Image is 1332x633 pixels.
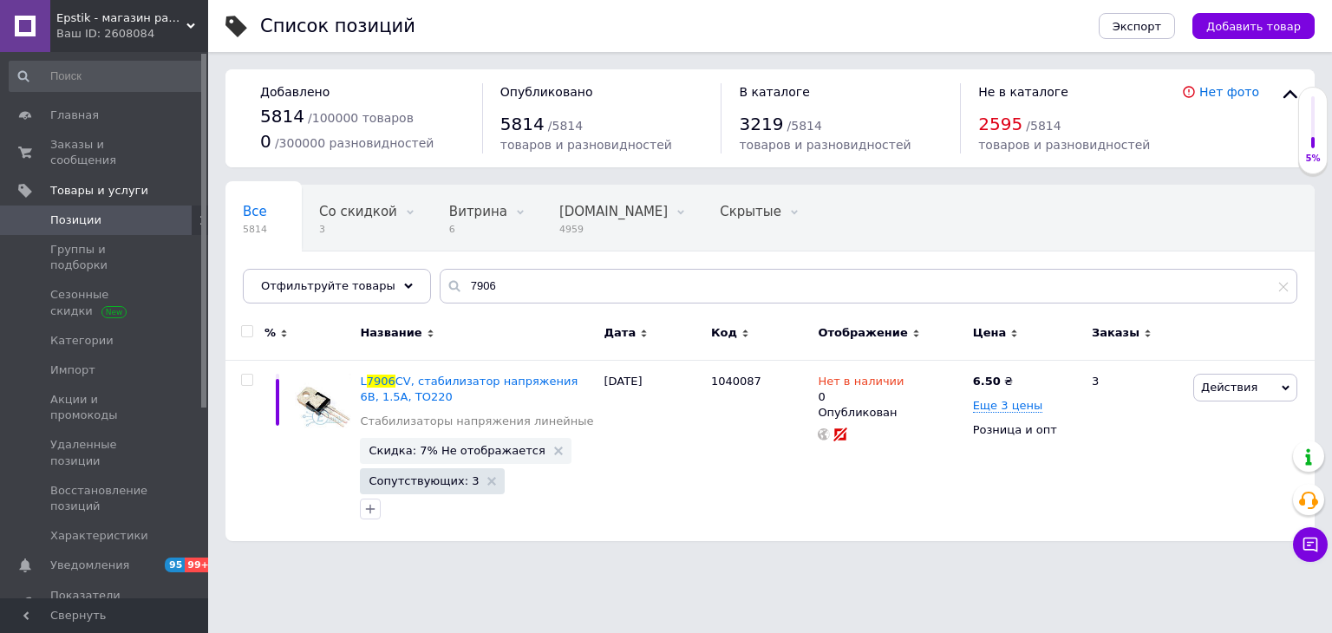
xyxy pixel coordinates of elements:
span: Главная [50,108,99,123]
a: L7906CV, стабилизатор напряжения 6В, 1.5А, TO220 [360,375,578,403]
div: Список позиций [260,17,415,36]
button: Добавить товар [1192,13,1315,39]
input: Поиск по названию позиции, артикулу и поисковым запросам [440,269,1297,303]
span: 5814 [243,223,267,236]
div: ₴ [973,374,1013,389]
span: / 5814 [548,119,583,133]
span: товаров и разновидностей [500,138,672,152]
span: Отфильтруйте товары [261,279,395,292]
span: Опубликовано [500,85,593,99]
span: 0 [260,131,271,152]
span: товаров и разновидностей [739,138,911,152]
span: 3219 [739,114,783,134]
span: Цена [973,325,1007,341]
div: Розница и опт [973,422,1077,438]
span: Позиции [50,212,101,228]
span: Импорт [50,362,95,378]
button: Чат с покупателем [1293,527,1328,562]
span: 6 [449,223,507,236]
span: / 100000 товаров [308,111,414,125]
span: Характеристики [50,528,148,544]
img: L7906CV, стабилизатор напряжения 6В, 1.5А, TO220 [295,374,351,430]
input: Поиск [9,61,205,92]
span: Код [711,325,737,341]
span: Экспорт [1113,20,1161,33]
span: 5814 [260,106,304,127]
span: Со скидкой [319,204,397,219]
button: Экспорт [1099,13,1175,39]
span: 4959 [559,223,668,236]
span: Действия [1201,381,1257,394]
span: Показатели работы компании [50,588,160,619]
span: Epstik - магазин радиокомпонентов [56,10,186,26]
span: Все [243,204,267,219]
span: CV, стабилизатор напряжения 6В, 1.5А, TO220 [360,375,578,403]
div: Опубликован [818,405,963,421]
span: Добавить товар [1206,20,1301,33]
span: Название [360,325,421,341]
span: 7906 [367,375,395,388]
span: Нет в наличии [818,375,904,393]
span: Сопутствующих: 3 [369,475,479,486]
span: [DOMAIN_NAME] [559,204,668,219]
span: / 300000 разновидностей [275,136,434,150]
a: Стабилизаторы напряжения линейные [360,414,593,429]
span: 5814 [500,114,545,134]
span: В каталоге [739,85,809,99]
span: Восстановление позиций [50,483,160,514]
span: 1040087 [711,375,761,388]
span: Акции и промокоды [50,392,160,423]
div: 5% [1299,153,1327,165]
span: 2595 [978,114,1022,134]
span: Уведомления [50,558,129,573]
span: Добавлено [260,85,330,99]
span: 3 [319,223,397,236]
div: 3 [1081,360,1189,541]
div: 0 [818,374,904,405]
span: Категории [50,333,114,349]
span: Сезонные скидки [50,287,160,318]
span: Заказы [1092,325,1139,341]
b: 6.50 [973,375,1001,388]
span: Удаленные позиции [50,437,160,468]
span: Скрытые [720,204,781,219]
span: Еще 3 цены [973,399,1043,413]
span: Группы и подборки [50,242,160,273]
div: Ваш ID: 2608084 [56,26,208,42]
span: Скидка: 7% Не отображается [369,445,545,456]
span: 95 [165,558,185,572]
span: % [264,325,276,341]
span: Товары и услуги [50,183,148,199]
span: Витрина [449,204,507,219]
span: Дата [604,325,637,341]
span: Не в каталоге [978,85,1068,99]
span: товаров и разновидностей [978,138,1150,152]
a: Нет фото [1199,85,1259,99]
span: / 5814 [1026,119,1061,133]
span: Отображение [818,325,907,341]
span: 99+ [185,558,213,572]
span: / 5814 [787,119,822,133]
span: Опубликованные [243,270,361,285]
div: [DATE] [600,360,707,541]
span: L [360,375,366,388]
span: Заказы и сообщения [50,137,160,168]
